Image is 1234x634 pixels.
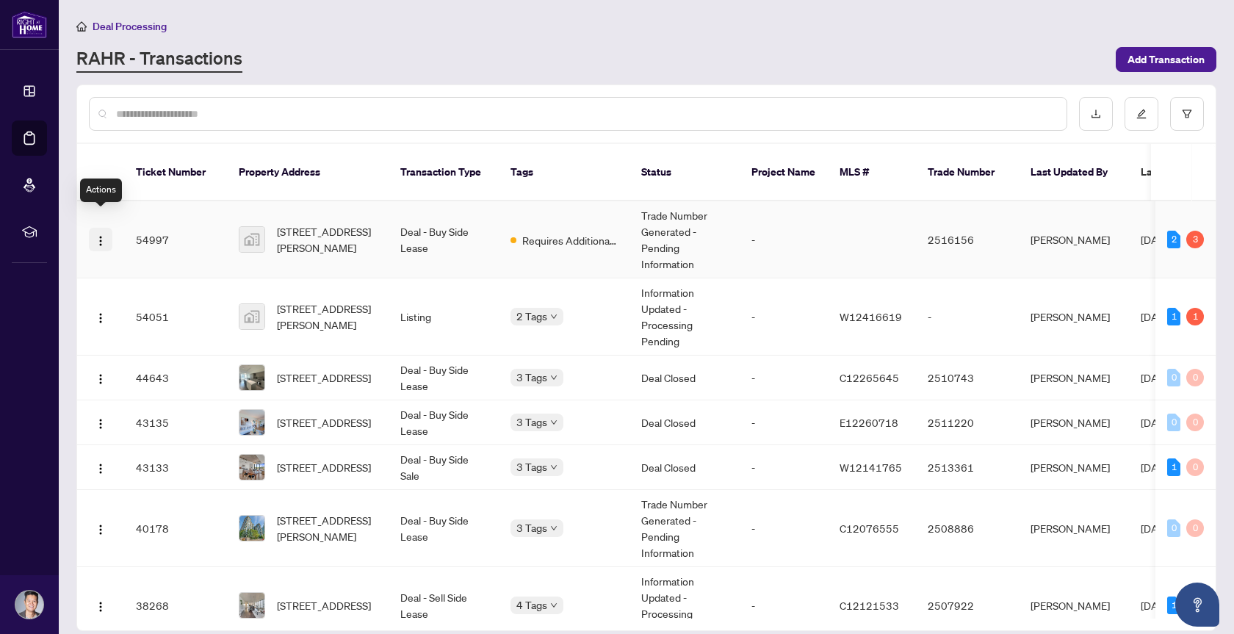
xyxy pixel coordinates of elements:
[1167,414,1180,431] div: 0
[89,516,112,540] button: Logo
[1127,48,1205,71] span: Add Transaction
[124,490,227,567] td: 40178
[916,278,1019,356] td: -
[277,597,371,613] span: [STREET_ADDRESS]
[89,228,112,251] button: Logo
[1141,599,1173,612] span: [DATE]
[1167,519,1180,537] div: 0
[916,445,1019,490] td: 2513361
[389,201,499,278] td: Deal - Buy Side Lease
[239,410,264,435] img: thumbnail-img
[389,278,499,356] td: Listing
[1125,97,1158,131] button: edit
[124,356,227,400] td: 44643
[740,400,828,445] td: -
[1167,369,1180,386] div: 0
[95,463,107,475] img: Logo
[277,512,377,544] span: [STREET_ADDRESS][PERSON_NAME]
[1019,356,1129,400] td: [PERSON_NAME]
[840,416,898,429] span: E12260718
[1141,310,1173,323] span: [DATE]
[1141,522,1173,535] span: [DATE]
[1079,97,1113,131] button: download
[239,593,264,618] img: thumbnail-img
[124,400,227,445] td: 43135
[1141,416,1173,429] span: [DATE]
[550,602,558,609] span: down
[89,411,112,434] button: Logo
[516,369,547,386] span: 3 Tags
[239,304,264,329] img: thumbnail-img
[516,519,547,536] span: 3 Tags
[124,445,227,490] td: 43133
[95,418,107,430] img: Logo
[277,300,377,333] span: [STREET_ADDRESS][PERSON_NAME]
[1186,519,1204,537] div: 0
[740,356,828,400] td: -
[12,11,47,38] img: logo
[629,278,740,356] td: Information Updated - Processing Pending
[916,490,1019,567] td: 2508886
[516,597,547,613] span: 4 Tags
[1019,490,1129,567] td: [PERSON_NAME]
[1116,47,1216,72] button: Add Transaction
[389,490,499,567] td: Deal - Buy Side Lease
[1091,109,1101,119] span: download
[80,179,122,202] div: Actions
[629,490,740,567] td: Trade Number Generated - Pending Information
[1186,458,1204,476] div: 0
[916,356,1019,400] td: 2510743
[1186,369,1204,386] div: 0
[93,20,167,33] span: Deal Processing
[1167,458,1180,476] div: 1
[1167,597,1180,614] div: 1
[916,400,1019,445] td: 2511220
[550,374,558,381] span: down
[1186,414,1204,431] div: 0
[1175,583,1219,627] button: Open asap
[239,516,264,541] img: thumbnail-img
[1019,278,1129,356] td: [PERSON_NAME]
[389,400,499,445] td: Deal - Buy Side Lease
[389,445,499,490] td: Deal - Buy Side Sale
[916,201,1019,278] td: 2516156
[828,144,916,201] th: MLS #
[1182,109,1192,119] span: filter
[1141,461,1173,474] span: [DATE]
[277,414,371,431] span: [STREET_ADDRESS]
[89,455,112,479] button: Logo
[629,201,740,278] td: Trade Number Generated - Pending Information
[840,599,899,612] span: C12121533
[95,235,107,247] img: Logo
[629,144,740,201] th: Status
[740,144,828,201] th: Project Name
[124,201,227,278] td: 54997
[89,305,112,328] button: Logo
[916,144,1019,201] th: Trade Number
[740,278,828,356] td: -
[227,144,389,201] th: Property Address
[239,365,264,390] img: thumbnail-img
[1186,231,1204,248] div: 3
[1170,97,1204,131] button: filter
[1186,308,1204,325] div: 1
[1019,445,1129,490] td: [PERSON_NAME]
[516,414,547,431] span: 3 Tags
[95,312,107,324] img: Logo
[1141,233,1173,246] span: [DATE]
[89,366,112,389] button: Logo
[1019,400,1129,445] td: [PERSON_NAME]
[95,373,107,385] img: Logo
[239,455,264,480] img: thumbnail-img
[15,591,43,619] img: Profile Icon
[516,308,547,325] span: 2 Tags
[629,356,740,400] td: Deal Closed
[76,21,87,32] span: home
[740,445,828,490] td: -
[277,459,371,475] span: [STREET_ADDRESS]
[124,144,227,201] th: Ticket Number
[95,601,107,613] img: Logo
[277,370,371,386] span: [STREET_ADDRESS]
[516,458,547,475] span: 3 Tags
[76,46,242,73] a: RAHR - Transactions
